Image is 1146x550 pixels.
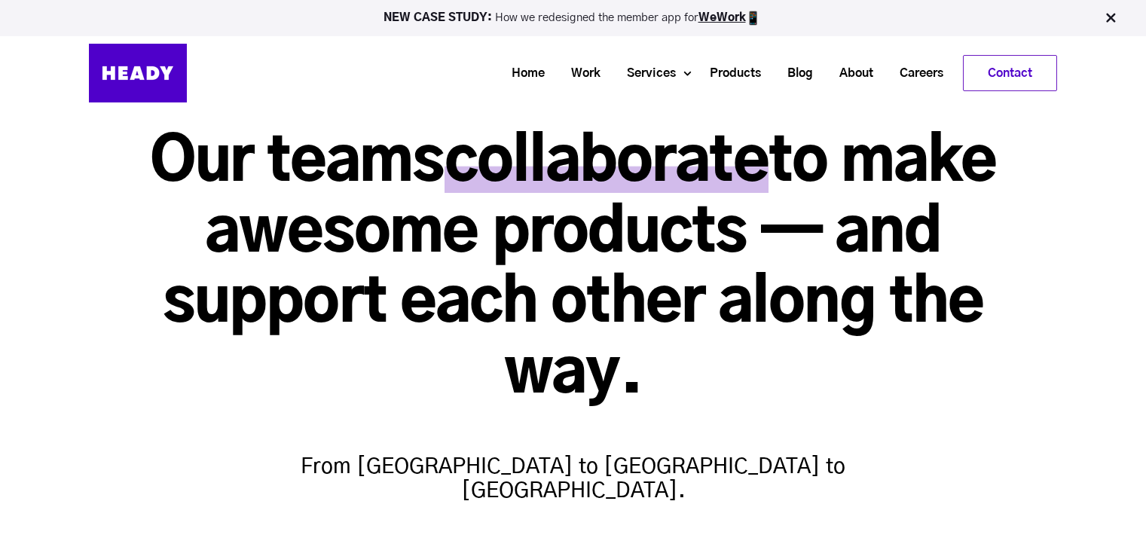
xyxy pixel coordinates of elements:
[821,60,881,87] a: About
[769,60,821,87] a: Blog
[881,60,951,87] a: Careers
[552,60,608,87] a: Work
[608,60,683,87] a: Services
[445,133,769,193] span: collaborate
[698,12,746,23] a: WeWork
[964,56,1056,90] a: Contact
[89,44,187,102] img: Heady_Logo_Web-01 (1)
[202,55,1057,91] div: Navigation Menu
[746,11,761,26] img: app emoji
[1103,11,1118,26] img: Close Bar
[89,128,1057,410] h1: Our teams to make awesome products — and support each other along the way.
[691,60,769,87] a: Products
[280,425,867,503] h4: From [GEOGRAPHIC_DATA] to [GEOGRAPHIC_DATA] to [GEOGRAPHIC_DATA].
[493,60,552,87] a: Home
[7,11,1139,26] p: How we redesigned the member app for
[384,12,495,23] strong: NEW CASE STUDY:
